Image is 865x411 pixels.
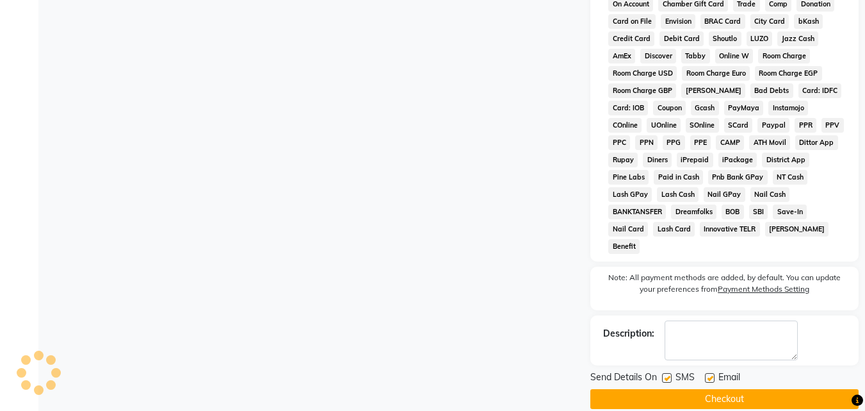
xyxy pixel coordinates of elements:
span: SMS [675,371,695,387]
label: Payment Methods Setting [718,283,809,295]
span: Card on File [608,14,656,29]
span: Envision [661,14,695,29]
span: Lash Card [653,222,695,237]
span: UOnline [647,118,681,133]
span: Shoutlo [709,31,741,46]
span: SOnline [686,118,719,133]
span: LUZO [747,31,773,46]
span: Coupon [653,101,686,115]
span: PPC [608,135,630,150]
span: Nail GPay [704,187,745,202]
span: Discover [640,49,676,63]
span: iPrepaid [677,153,713,167]
span: Benefit [608,239,640,254]
span: Instamojo [768,101,808,115]
span: Bad Debts [750,83,793,98]
span: Save-In [773,205,807,219]
span: AmEx [608,49,635,63]
span: PPV [821,118,844,133]
span: ATH Movil [749,135,790,150]
span: Credit Card [608,31,654,46]
span: Send Details On [590,371,657,387]
span: iPackage [718,153,757,167]
span: BOB [722,205,744,219]
span: Card: IDFC [798,83,842,98]
span: Room Charge USD [608,66,677,81]
span: SBI [749,205,768,219]
span: Room Charge EGP [755,66,822,81]
span: CAMP [716,135,744,150]
span: Lash GPay [608,187,652,202]
span: District App [762,153,809,167]
span: Innovative TELR [700,222,760,237]
span: COnline [608,118,642,133]
div: Description: [603,327,654,340]
span: Online W [715,49,754,63]
span: Nail Card [608,222,648,237]
span: BRAC Card [700,14,745,29]
span: Email [718,371,740,387]
span: City Card [750,14,789,29]
span: Nail Cash [750,187,790,202]
span: Card: IOB [608,101,648,115]
span: Dreamfolks [671,205,716,219]
span: PayMaya [724,101,764,115]
span: BANKTANSFER [608,205,666,219]
span: Paypal [757,118,789,133]
span: Jazz Cash [777,31,818,46]
span: Rupay [608,153,638,167]
button: Checkout [590,389,859,409]
span: PPN [635,135,658,150]
span: SCard [724,118,753,133]
span: Pine Labs [608,170,649,185]
span: Room Charge GBP [608,83,676,98]
span: Paid in Cash [654,170,703,185]
span: NT Cash [773,170,808,185]
span: Dittor App [795,135,838,150]
span: Room Charge Euro [682,66,750,81]
span: Lash Cash [657,187,699,202]
span: PPR [795,118,816,133]
span: Gcash [691,101,719,115]
span: Diners [643,153,672,167]
span: [PERSON_NAME] [765,222,829,237]
span: Debit Card [659,31,704,46]
span: bKash [794,14,823,29]
label: Note: All payment methods are added, by default. You can update your preferences from [603,272,846,300]
span: Tabby [681,49,710,63]
span: [PERSON_NAME] [681,83,745,98]
span: PPE [690,135,711,150]
span: Room Charge [758,49,810,63]
span: PPG [663,135,685,150]
span: Pnb Bank GPay [708,170,768,185]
